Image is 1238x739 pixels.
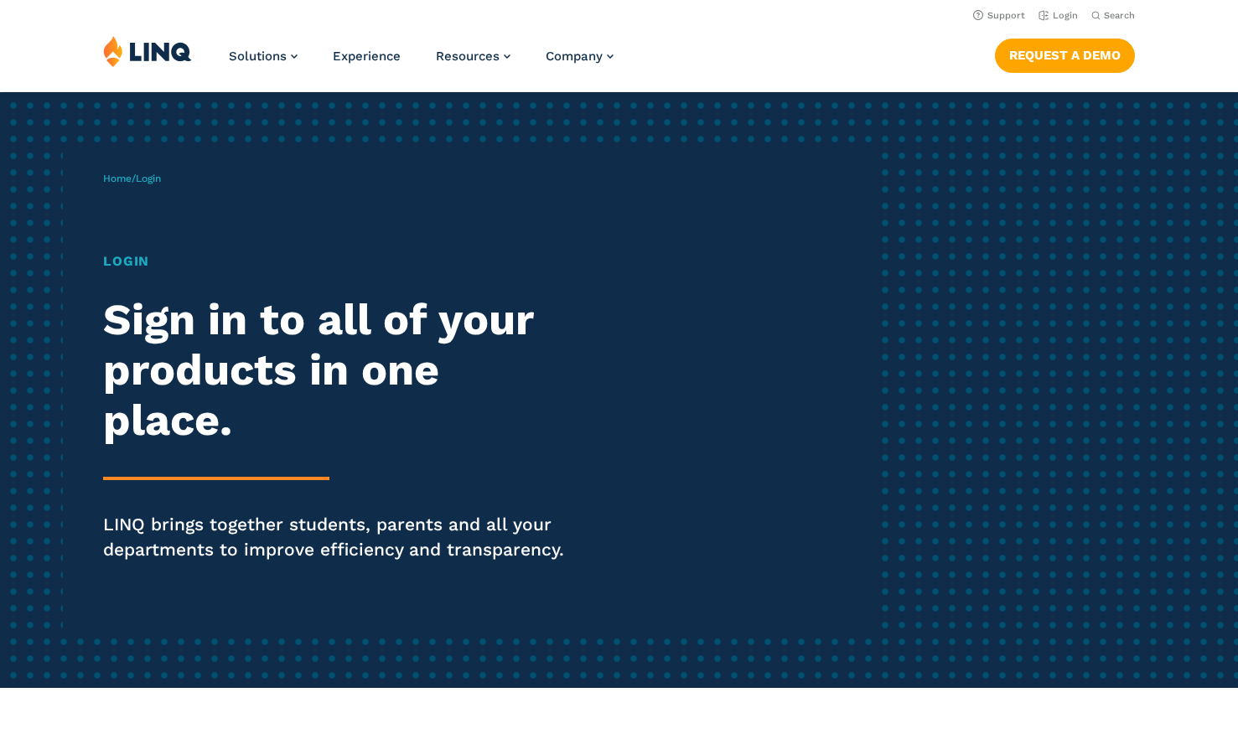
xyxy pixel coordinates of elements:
[995,35,1135,72] nav: Button Navigation
[995,39,1135,72] a: Request a Demo
[436,49,500,64] span: Resources
[103,295,580,445] h2: Sign in to all of your products in one place.
[546,49,614,64] a: Company
[333,49,401,64] a: Experience
[103,173,132,184] a: Home
[229,35,614,90] nav: Primary Navigation
[136,173,161,184] span: Login
[103,173,161,184] span: /
[1091,9,1135,22] button: Open Search Bar
[103,512,580,562] p: LINQ brings together students, parents and all your departments to improve efficiency and transpa...
[436,49,510,64] a: Resources
[103,35,192,67] img: LINQ | K‑12 Software
[103,251,580,271] h1: Login
[973,10,1025,21] a: Support
[229,49,298,64] a: Solutions
[1039,10,1078,21] a: Login
[1104,10,1135,21] span: Search
[229,49,287,64] span: Solutions
[546,49,603,64] span: Company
